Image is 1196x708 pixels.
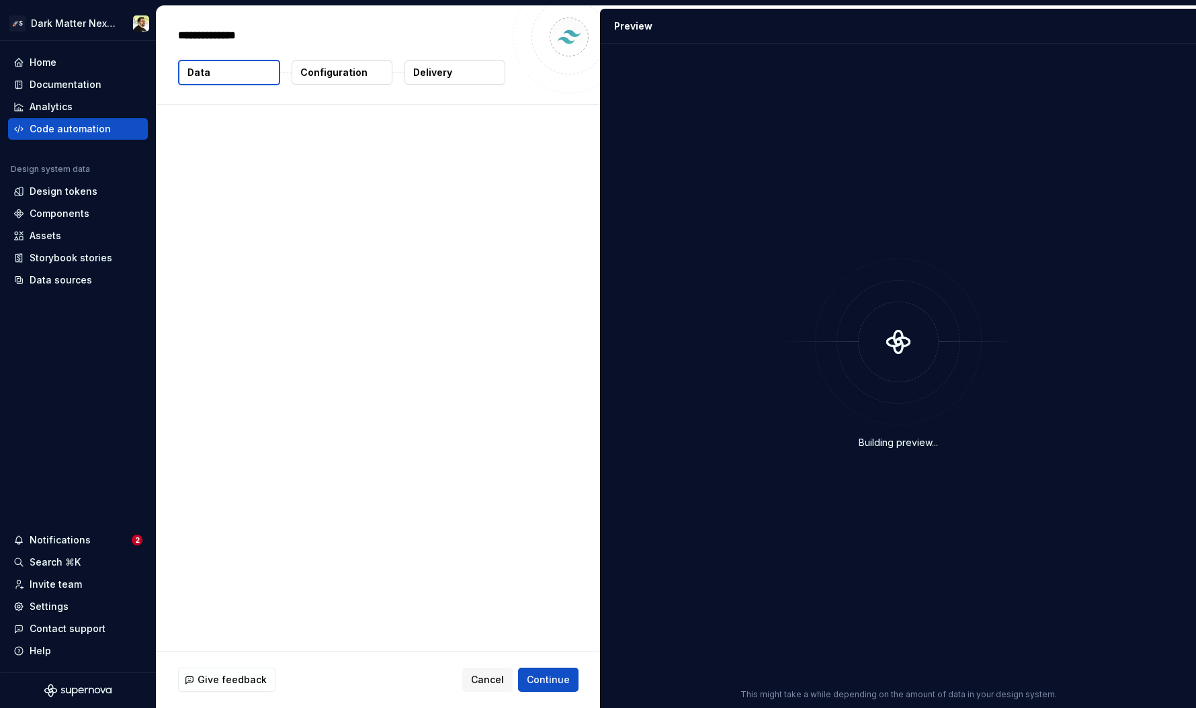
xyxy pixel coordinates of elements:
div: Preview [614,19,652,33]
a: Storybook stories [8,247,148,269]
a: Design tokens [8,181,148,202]
p: Delivery [413,66,452,79]
div: Data sources [30,273,92,287]
a: Documentation [8,74,148,95]
div: Design system data [11,164,90,175]
a: Components [8,203,148,224]
p: This might take a while depending on the amount of data in your design system. [740,689,1057,700]
a: Code automation [8,118,148,140]
span: Give feedback [198,673,267,687]
div: Code automation [30,122,111,136]
div: Design tokens [30,185,97,198]
div: Documentation [30,78,101,91]
div: Components [30,207,89,220]
div: Assets [30,229,61,242]
div: Building preview... [859,436,938,449]
svg: Supernova Logo [44,684,112,697]
div: 🚀S [9,15,26,32]
button: Search ⌘K [8,551,148,573]
div: Invite team [30,578,82,591]
div: Dark Matter Next Gen [31,17,117,30]
button: Notifications2 [8,529,148,551]
p: Configuration [300,66,368,79]
a: Analytics [8,96,148,118]
a: Home [8,52,148,73]
span: Continue [527,673,570,687]
button: Data [178,60,280,85]
a: Assets [8,225,148,247]
a: Data sources [8,269,148,291]
button: Help [8,640,148,662]
button: Cancel [462,668,513,692]
button: Continue [518,668,579,692]
a: Invite team [8,574,148,595]
button: 🚀SDark Matter Next GenHonza Toman [3,9,153,38]
div: Contact support [30,622,105,635]
img: Honza Toman [133,15,149,32]
button: Delivery [404,60,505,85]
span: Cancel [471,673,504,687]
div: Analytics [30,100,73,114]
button: Give feedback [178,668,275,692]
div: Notifications [30,533,91,547]
span: 2 [132,535,142,545]
a: Settings [8,596,148,617]
p: Data [187,66,210,79]
div: Home [30,56,56,69]
button: Configuration [292,60,392,85]
div: Search ⌘K [30,556,81,569]
div: Help [30,644,51,658]
button: Contact support [8,618,148,639]
div: Storybook stories [30,251,112,265]
div: Settings [30,600,69,613]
